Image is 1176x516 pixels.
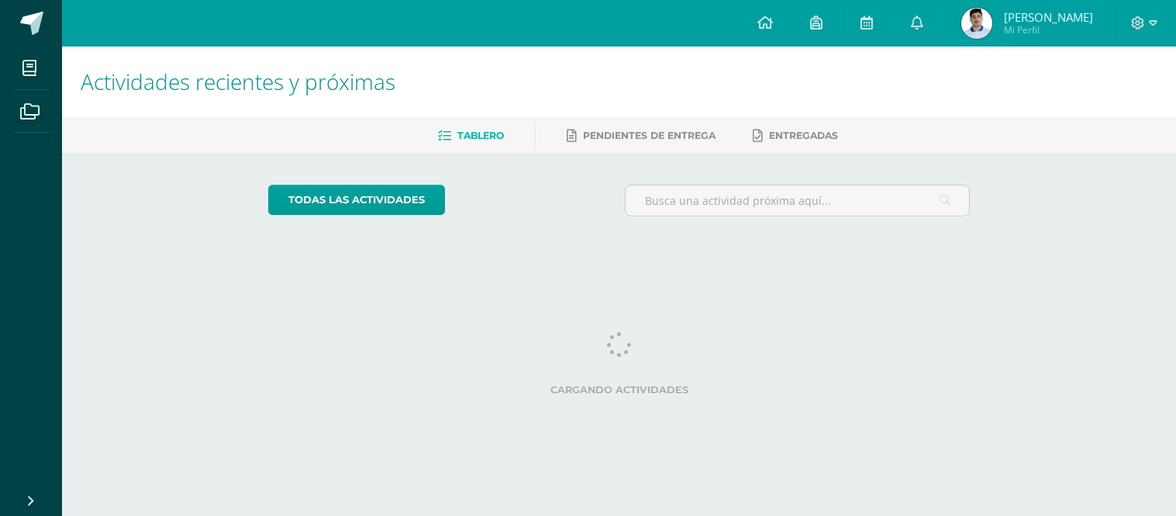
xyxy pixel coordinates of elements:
[1004,23,1093,36] span: Mi Perfil
[769,130,838,141] span: Entregadas
[438,123,504,148] a: Tablero
[583,130,716,141] span: Pendientes de entrega
[961,8,992,39] img: 3f37d7403afca4f393ef132e164eaffe.png
[626,185,969,216] input: Busca una actividad próxima aquí...
[268,384,970,396] label: Cargando actividades
[81,67,395,96] span: Actividades recientes y próximas
[753,123,838,148] a: Entregadas
[268,185,445,215] a: todas las Actividades
[567,123,716,148] a: Pendientes de entrega
[457,130,504,141] span: Tablero
[1004,9,1093,25] span: [PERSON_NAME]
